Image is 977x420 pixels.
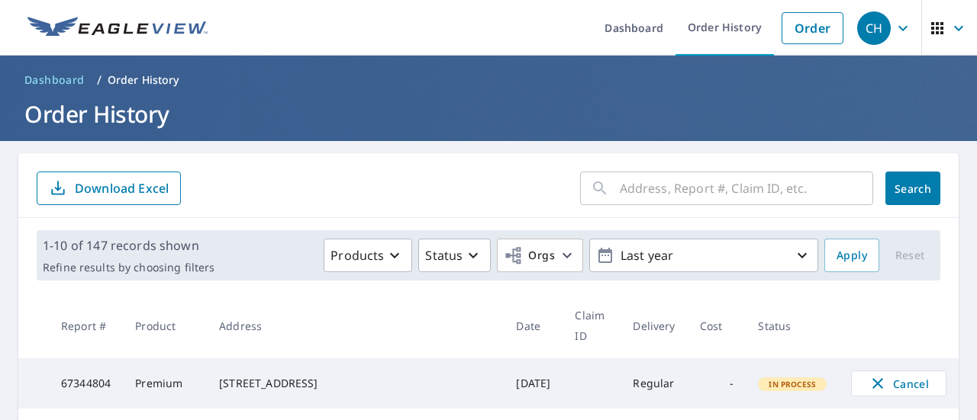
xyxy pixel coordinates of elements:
th: Cost [688,293,746,358]
a: Dashboard [18,68,91,92]
button: Products [324,239,412,272]
div: [STREET_ADDRESS] [219,376,492,391]
th: Product [123,293,207,358]
span: In Process [759,379,825,390]
span: Apply [837,246,867,265]
td: Regular [621,358,687,409]
th: Address [207,293,504,358]
div: CH [857,11,891,45]
button: Cancel [851,370,946,396]
li: / [97,71,102,89]
button: Last year [589,239,818,272]
span: Dashboard [24,72,85,88]
th: Delivery [621,293,687,358]
span: Orgs [504,246,555,265]
p: Products [331,246,384,265]
button: Status [418,239,491,272]
th: Report # [49,293,123,358]
button: Orgs [497,239,583,272]
button: Search [885,172,940,205]
td: Premium [123,358,207,409]
th: Status [746,293,839,358]
button: Apply [824,239,879,272]
p: Download Excel [75,180,169,197]
td: 67344804 [49,358,123,409]
th: Date [504,293,563,358]
p: Order History [108,72,179,88]
nav: breadcrumb [18,68,959,92]
p: Last year [614,242,793,269]
td: [DATE] [504,358,563,409]
button: Download Excel [37,172,181,205]
img: EV Logo [27,17,208,40]
p: Status [425,246,463,265]
span: Cancel [867,374,930,393]
span: Search [898,181,928,196]
input: Address, Report #, Claim ID, etc. [620,167,873,210]
p: 1-10 of 147 records shown [43,236,214,255]
th: Claim ID [563,293,621,358]
h1: Order History [18,98,959,130]
td: - [688,358,746,409]
a: Order [782,12,843,44]
p: Refine results by choosing filters [43,261,214,274]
